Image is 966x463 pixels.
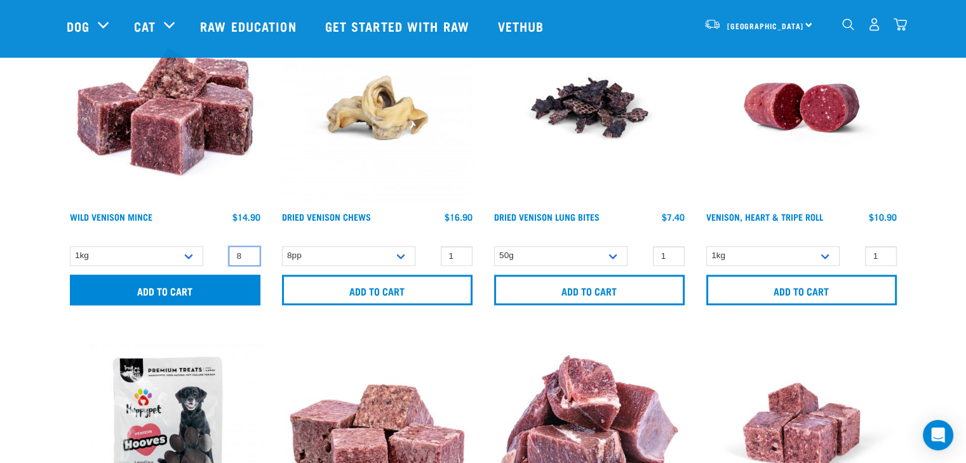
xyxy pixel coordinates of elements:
input: 1 [865,246,897,266]
img: Deer Chews [279,9,476,205]
a: Dried Venison Lung Bites [494,214,600,219]
img: home-icon@2x.png [894,18,907,31]
a: Dried Venison Chews [282,214,371,219]
img: van-moving.png [704,18,721,30]
a: Vethub [485,1,560,51]
a: Venison, Heart & Tripe Roll [706,214,823,219]
a: Dog [67,16,90,36]
input: 1 [441,246,473,266]
div: $7.40 [662,212,685,222]
div: $10.90 [869,212,897,222]
span: [GEOGRAPHIC_DATA] [727,23,804,28]
input: 1 [229,246,260,266]
input: Add to cart [70,275,260,305]
input: Add to cart [494,275,685,305]
img: home-icon-1@2x.png [842,18,854,30]
div: Open Intercom Messenger [923,420,953,450]
input: 1 [653,246,685,266]
img: Raw Essentials Venison Heart & Tripe Hypoallergenic Raw Pet Food Bulk Roll Unwrapped [703,9,900,205]
img: Venison Lung Bites [491,9,688,205]
a: Get started with Raw [312,1,485,51]
img: Pile Of Cubed Wild Venison Mince For Pets [67,9,264,205]
a: Wild Venison Mince [70,214,152,219]
a: Cat [134,16,156,36]
input: Add to cart [282,275,473,305]
div: $14.90 [232,212,260,222]
div: $16.90 [445,212,473,222]
img: user.png [868,18,881,31]
input: Add to cart [706,275,897,305]
a: Raw Education [187,1,312,51]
